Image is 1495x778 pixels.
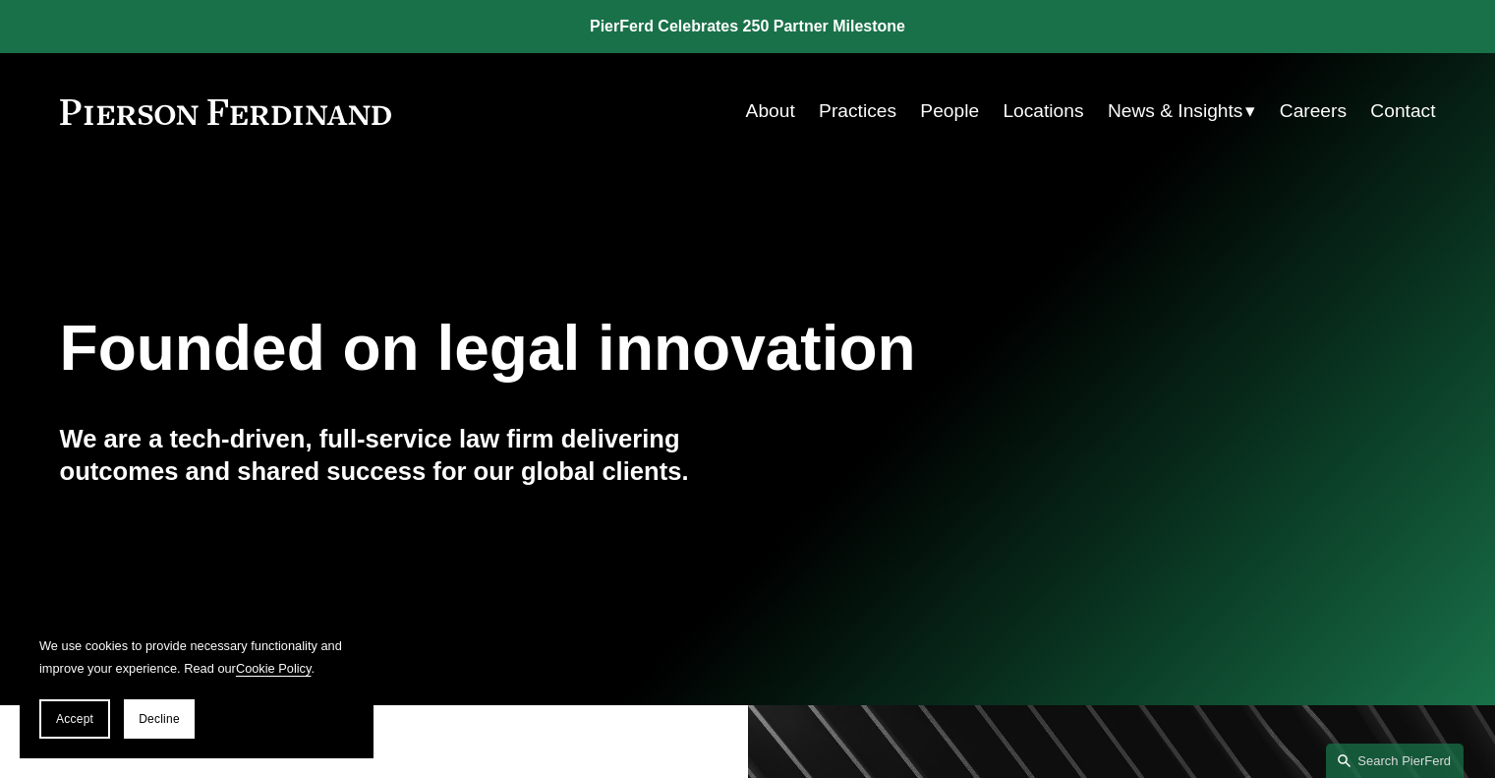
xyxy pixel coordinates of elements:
[1326,744,1464,778] a: Search this site
[56,712,93,726] span: Accept
[1108,94,1243,129] span: News & Insights
[236,661,312,676] a: Cookie Policy
[39,699,110,739] button: Accept
[746,92,795,130] a: About
[1108,92,1256,130] a: folder dropdown
[139,712,180,726] span: Decline
[1370,92,1435,130] a: Contact
[819,92,896,130] a: Practices
[20,615,374,758] section: Cookie banner
[1280,92,1347,130] a: Careers
[124,699,195,739] button: Decline
[60,313,1207,385] h1: Founded on legal innovation
[60,423,748,487] h4: We are a tech-driven, full-service law firm delivering outcomes and shared success for our global...
[39,634,354,680] p: We use cookies to provide necessary functionality and improve your experience. Read our .
[920,92,979,130] a: People
[1003,92,1083,130] a: Locations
